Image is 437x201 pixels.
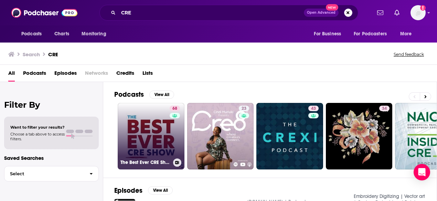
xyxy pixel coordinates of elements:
[4,155,99,161] p: Saved Searches
[187,103,254,169] a: 23
[50,27,73,40] a: Charts
[411,5,426,20] button: Show profile menu
[326,4,338,11] span: New
[392,51,426,57] button: Send feedback
[309,27,350,40] button: open menu
[4,100,99,110] h2: Filter By
[170,106,180,111] a: 68
[114,186,173,195] a: EpisodesView All
[374,7,386,19] a: Show notifications dropdown
[242,105,246,112] span: 23
[149,91,174,99] button: View All
[349,27,397,40] button: open menu
[307,11,335,14] span: Open Advanced
[414,164,430,180] div: Open Intercom Messenger
[379,106,390,111] a: 34
[304,9,339,17] button: Open AdvancedNew
[239,106,249,111] a: 23
[382,105,387,112] span: 34
[85,68,108,82] span: Networks
[172,105,177,112] span: 68
[82,29,106,39] span: Monitoring
[10,125,65,130] span: Want to filter your results?
[77,27,115,40] button: open menu
[354,29,387,39] span: For Podcasters
[99,5,358,21] div: Search podcasts, credits, & more...
[10,132,65,141] span: Choose a tab above to access filters.
[392,7,402,19] a: Show notifications dropdown
[256,103,323,169] a: 43
[114,90,174,99] a: PodcastsView All
[114,186,142,195] h2: Episodes
[148,186,173,194] button: View All
[4,166,99,181] button: Select
[118,7,304,18] input: Search podcasts, credits, & more...
[326,103,393,169] a: 34
[11,6,77,19] img: Podchaser - Follow, Share and Rate Podcasts
[23,51,40,58] h3: Search
[118,103,184,169] a: 68The Best Ever CRE Show
[48,51,58,58] h3: CRE
[411,5,426,20] span: Logged in as aridings
[4,172,84,176] span: Select
[116,68,134,82] a: Credits
[54,68,77,82] a: Episodes
[411,5,426,20] img: User Profile
[17,27,51,40] button: open menu
[395,27,420,40] button: open menu
[21,29,42,39] span: Podcasts
[311,105,316,112] span: 43
[314,29,341,39] span: For Business
[308,106,319,111] a: 43
[114,90,144,99] h2: Podcasts
[120,159,170,165] h3: The Best Ever CRE Show
[400,29,412,39] span: More
[54,29,69,39] span: Charts
[142,68,153,82] a: Lists
[8,68,15,82] a: All
[23,68,46,82] a: Podcasts
[420,5,426,11] svg: Add a profile image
